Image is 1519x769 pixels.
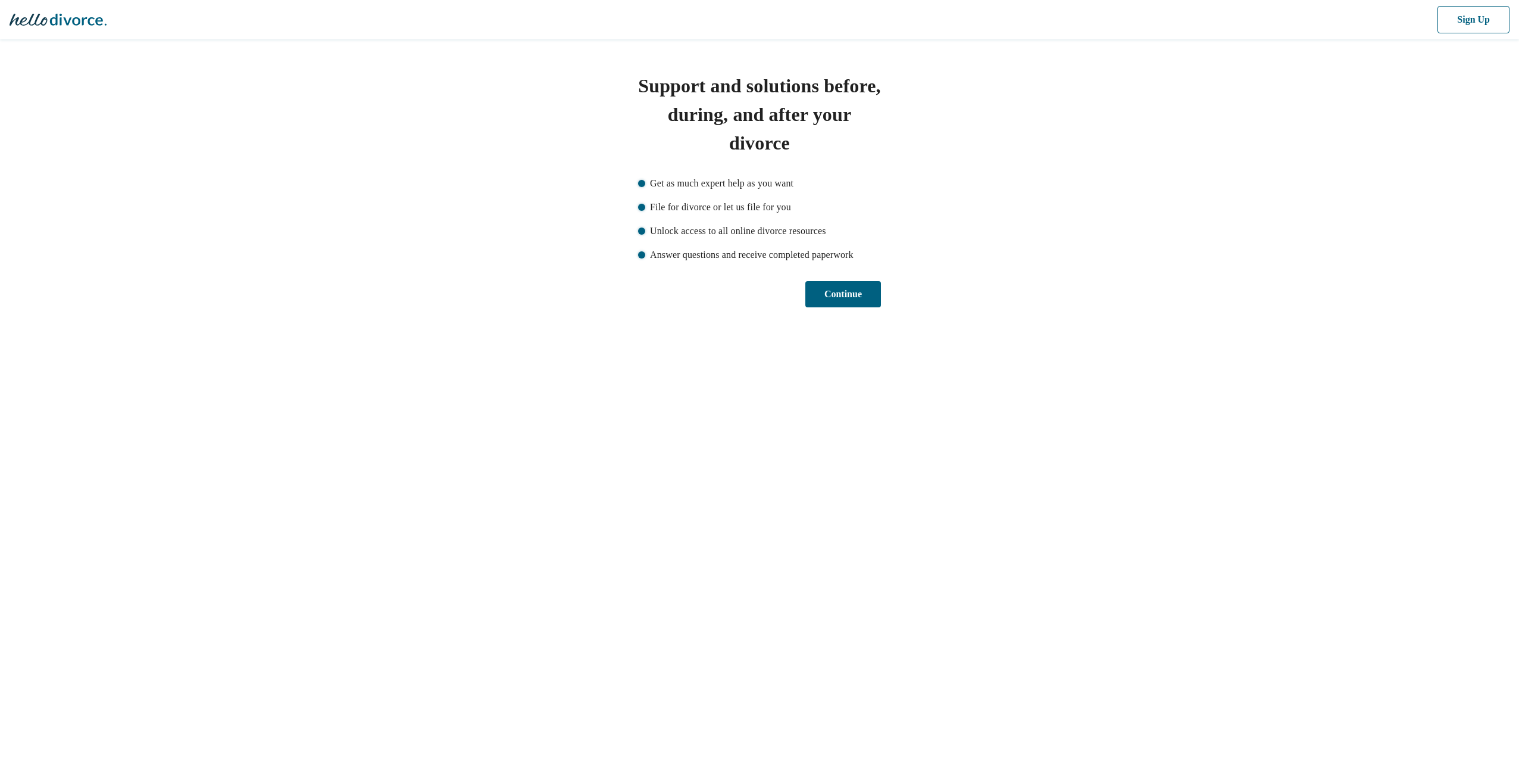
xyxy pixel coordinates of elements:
[638,176,881,191] li: Get as much expert help as you want
[638,224,881,238] li: Unlock access to all online divorce resources
[1435,6,1509,33] button: Sign Up
[638,200,881,214] li: File for divorce or let us file for you
[802,281,881,307] button: Continue
[638,248,881,262] li: Answer questions and receive completed paperwork
[638,71,881,157] h1: Support and solutions before, during, and after your divorce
